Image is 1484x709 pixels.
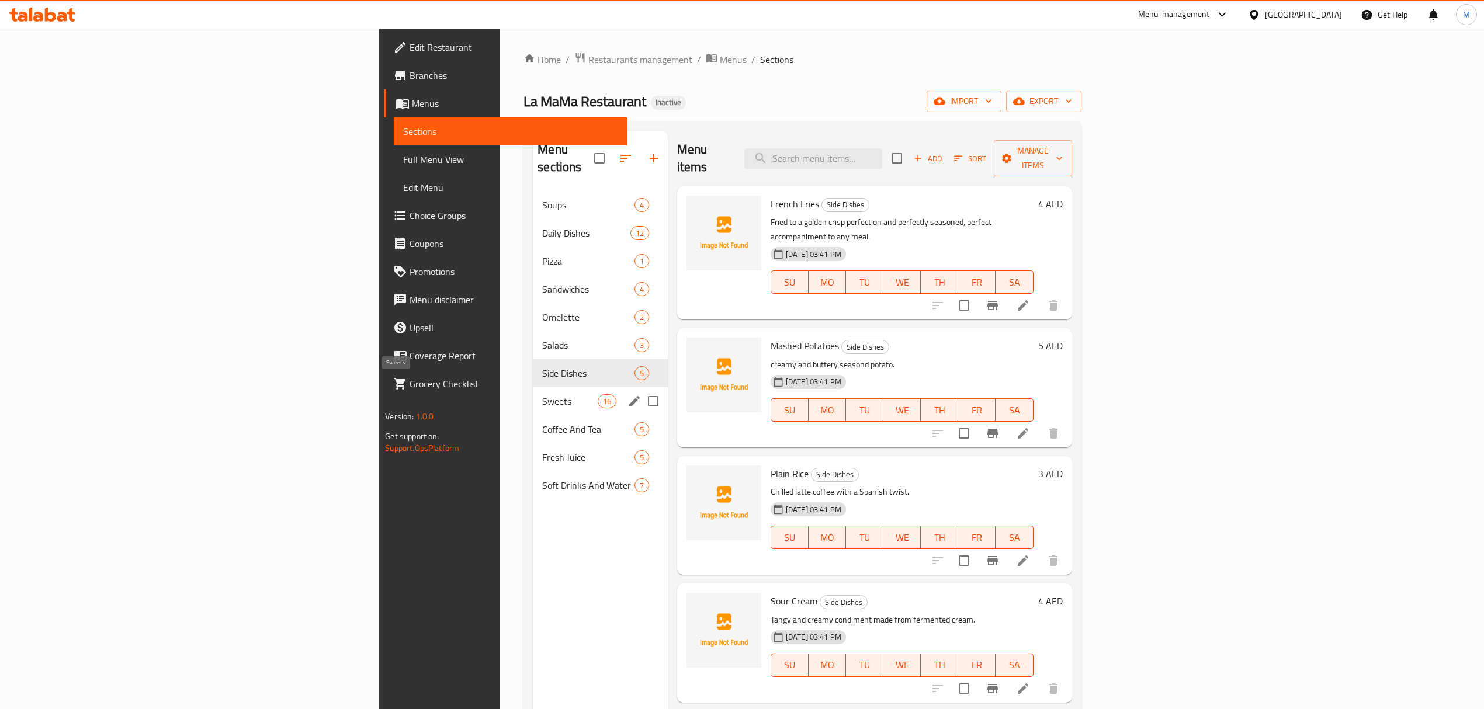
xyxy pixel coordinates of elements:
[952,421,976,446] span: Select to update
[771,485,1034,499] p: Chilled latte coffee with a Spanish twist.
[951,150,989,168] button: Sort
[771,465,809,482] span: Plain Rice
[996,526,1033,549] button: SA
[781,249,846,260] span: [DATE] 03:41 PM
[820,596,867,609] span: Side Dishes
[394,117,627,145] a: Sections
[883,398,921,422] button: WE
[542,366,634,380] div: Side Dishes
[533,471,668,499] div: Soft Drinks And Water7
[416,409,434,424] span: 1.0.0
[820,595,868,609] div: Side Dishes
[979,675,1007,703] button: Branch-specific-item
[813,402,841,419] span: MO
[542,310,634,324] span: Omelette
[1016,554,1030,568] a: Edit menu item
[851,402,879,419] span: TU
[1038,196,1063,212] h6: 4 AED
[963,274,991,291] span: FR
[963,656,991,673] span: FR
[410,293,618,307] span: Menu disclaimer
[410,68,618,82] span: Branches
[634,282,649,296] div: items
[909,150,946,168] button: Add
[523,52,1081,67] nav: breadcrumb
[542,422,634,436] div: Coffee And Tea
[635,312,649,323] span: 2
[533,359,668,387] div: Side Dishes5
[403,124,618,138] span: Sections
[809,526,846,549] button: MO
[958,398,996,422] button: FR
[771,592,817,610] span: Sour Cream
[651,98,686,107] span: Inactive
[410,349,618,363] span: Coverage Report
[574,52,692,67] a: Restaurants management
[412,96,618,110] span: Menus
[883,270,921,294] button: WE
[821,198,869,212] div: Side Dishes
[542,450,634,464] div: Fresh Juice
[883,526,921,549] button: WE
[771,195,819,213] span: French Fries
[394,173,627,201] a: Edit Menu
[587,146,612,171] span: Select all sections
[851,274,879,291] span: TU
[410,377,618,391] span: Grocery Checklist
[963,529,991,546] span: FR
[1038,593,1063,609] h6: 4 AED
[635,480,649,491] span: 7
[958,654,996,677] button: FR
[533,303,668,331] div: Omelette2
[635,340,649,351] span: 3
[635,368,649,379] span: 5
[542,282,634,296] span: Sandwiches
[771,270,809,294] button: SU
[979,419,1007,447] button: Branch-specific-item
[384,258,627,286] a: Promotions
[751,53,755,67] li: /
[542,254,634,268] span: Pizza
[634,366,649,380] div: items
[706,52,747,67] a: Menus
[542,338,634,352] div: Salads
[781,504,846,515] span: [DATE] 03:41 PM
[720,53,747,67] span: Menus
[626,392,643,410] button: edit
[634,450,649,464] div: items
[612,144,640,172] span: Sort sections
[813,656,841,673] span: MO
[697,53,701,67] li: /
[384,61,627,89] a: Branches
[384,201,627,230] a: Choice Groups
[809,270,846,294] button: MO
[686,593,761,668] img: Sour Cream
[744,148,882,169] input: search
[813,274,841,291] span: MO
[533,219,668,247] div: Daily Dishes12
[1265,8,1342,21] div: [GEOGRAPHIC_DATA]
[634,422,649,436] div: items
[963,402,991,419] span: FR
[630,226,649,240] div: items
[1038,338,1063,354] h6: 5 AED
[635,284,649,295] span: 4
[598,394,616,408] div: items
[1016,426,1030,440] a: Edit menu item
[813,529,841,546] span: MO
[771,337,839,354] span: Mashed Potatoes
[888,529,916,546] span: WE
[542,478,634,492] span: Soft Drinks And Water
[952,676,976,701] span: Select to update
[921,270,958,294] button: TH
[846,270,883,294] button: TU
[533,275,668,303] div: Sandwiches4
[1039,547,1067,575] button: delete
[533,387,668,415] div: Sweets16edit
[384,230,627,258] a: Coupons
[1006,91,1081,112] button: export
[1016,682,1030,696] a: Edit menu item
